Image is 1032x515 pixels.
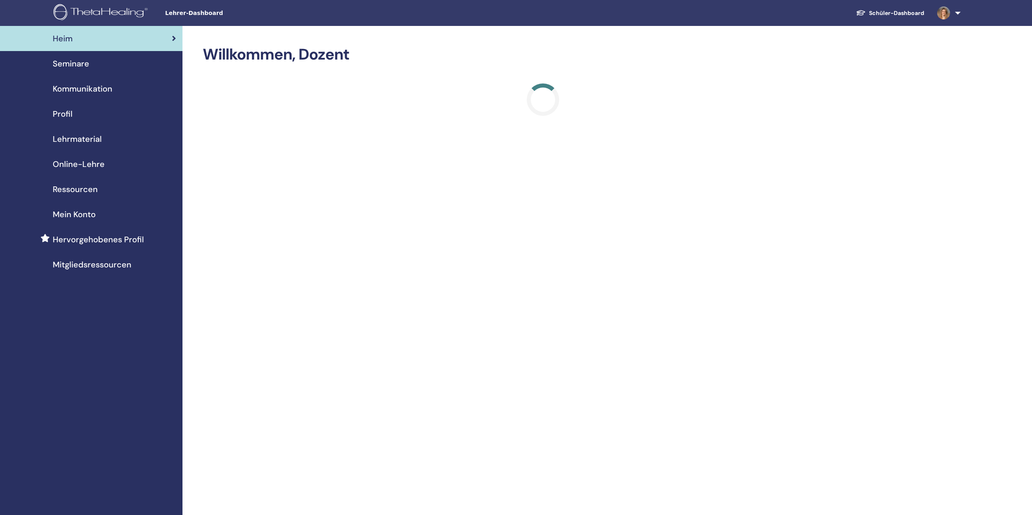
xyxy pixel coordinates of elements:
[856,9,866,16] img: graduation-cap-white.svg
[53,158,105,170] span: Online-Lehre
[53,83,112,95] span: Kommunikation
[53,58,89,70] span: Seminare
[53,259,131,271] span: Mitgliedsressourcen
[850,6,931,21] a: Schüler-Dashboard
[53,32,73,45] span: Heim
[54,4,150,22] img: logo.png
[937,6,950,19] img: default.jpg
[53,108,73,120] span: Profil
[165,9,287,17] span: Lehrer-Dashboard
[53,133,102,145] span: Lehrmaterial
[53,208,96,220] span: Mein Konto
[53,233,144,246] span: Hervorgehobenes Profil
[203,45,884,64] h2: Willkommen, Dozent
[53,183,98,195] span: Ressourcen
